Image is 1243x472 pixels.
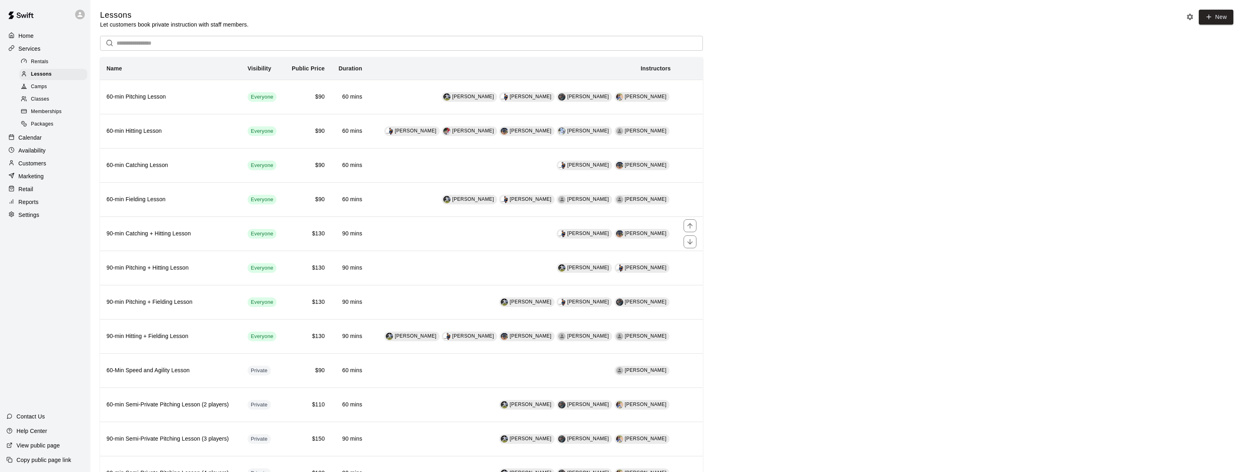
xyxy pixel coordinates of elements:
h6: 90 mins [338,435,362,443]
span: [PERSON_NAME] [567,436,609,441]
h6: $130 [291,264,325,272]
a: Customers [6,157,84,169]
div: Liam Devine [616,401,623,408]
div: Josh Cossitt [616,230,623,237]
span: [PERSON_NAME] [567,196,609,202]
div: Memberships [19,106,87,117]
div: Rylan Pranger [501,435,508,443]
p: Contact Us [16,412,45,420]
span: [PERSON_NAME] [625,299,667,305]
h6: $90 [291,161,325,170]
h5: Lessons [100,10,248,21]
div: Bruce Ysselstein [616,367,623,374]
div: Phillip Jankulovski [443,333,451,340]
span: [PERSON_NAME] [510,402,551,407]
div: Jeremy Ware [443,128,451,135]
h6: 90 mins [338,229,362,238]
img: Grayden Stauffer [616,299,623,306]
span: [PERSON_NAME] [625,162,667,168]
div: Rylan Pranger [501,401,508,408]
h6: 60-min Hitting Lesson [106,127,235,136]
a: Settings [6,209,84,221]
span: [PERSON_NAME] [510,94,551,99]
div: Phillip Jankulovski [501,196,508,203]
a: Calendar [6,132,84,144]
img: Grayden Stauffer [558,401,565,408]
h6: 60-min Pitching Lesson [106,93,235,101]
span: [PERSON_NAME] [567,128,609,134]
span: Rentals [31,58,49,66]
span: Everyone [248,162,276,169]
p: Marketing [18,172,44,180]
img: Josh Cossitt [616,162,623,169]
div: Rylan Pranger [501,299,508,306]
h6: $130 [291,229,325,238]
div: This service is visible to all of your customers [248,229,276,239]
span: Classes [31,95,49,103]
span: [PERSON_NAME] [567,94,609,99]
img: Josh Cossitt [501,333,508,340]
div: This service is visible to all of your customers [248,195,276,204]
span: [PERSON_NAME] [510,436,551,441]
h6: $150 [291,435,325,443]
h6: 60-min Catching Lesson [106,161,235,170]
b: Duration [338,65,362,72]
span: [PERSON_NAME] [567,402,609,407]
p: Customers [18,159,46,167]
div: Packages [19,119,87,130]
div: Services [6,43,84,55]
span: [PERSON_NAME] [452,196,494,202]
b: Public Price [292,65,325,72]
span: Private [248,367,271,375]
h6: $130 [291,332,325,341]
b: Instructors [641,65,671,72]
span: Lessons [31,70,52,78]
div: Clark Heimbecker [616,128,623,135]
div: Availability [6,144,84,157]
div: Classes [19,94,87,105]
img: Josh Cossitt [501,128,508,135]
div: Reports [6,196,84,208]
span: [PERSON_NAME] [510,333,551,339]
div: Andy Leader [558,128,565,135]
h6: 90-min Semi-Private Pitching Lesson (3 players) [106,435,235,443]
div: Raymund Gloria [616,333,623,340]
span: [PERSON_NAME] [395,128,436,134]
span: Everyone [248,128,276,135]
h6: $90 [291,366,325,375]
div: This service is visible to all of your customers [248,126,276,136]
p: Home [18,32,34,40]
h6: $90 [291,127,325,136]
a: New [1199,10,1233,25]
span: [PERSON_NAME] [625,196,667,202]
h6: 90-min Hitting + Fielding Lesson [106,332,235,341]
div: Phillip Jankulovski [616,264,623,272]
img: Liam Devine [616,435,623,443]
img: Phillip Jankulovski [558,230,565,237]
a: Classes [19,93,90,106]
span: [PERSON_NAME] [567,162,609,168]
div: Liam Devine [616,93,623,101]
img: Phillip Jankulovski [386,128,393,135]
span: Everyone [248,93,276,101]
div: This service is hidden, and can only be accessed via a direct link [248,400,271,410]
span: [PERSON_NAME] [567,231,609,236]
img: Rylan Pranger [558,264,565,272]
a: Home [6,30,84,42]
div: This service is visible to all of your customers [248,297,276,307]
div: Retail [6,183,84,195]
img: Grayden Stauffer [558,93,565,101]
span: [PERSON_NAME] [452,333,494,339]
p: Services [18,45,41,53]
div: Rylan Pranger [443,196,451,203]
img: Phillip Jankulovski [558,162,565,169]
